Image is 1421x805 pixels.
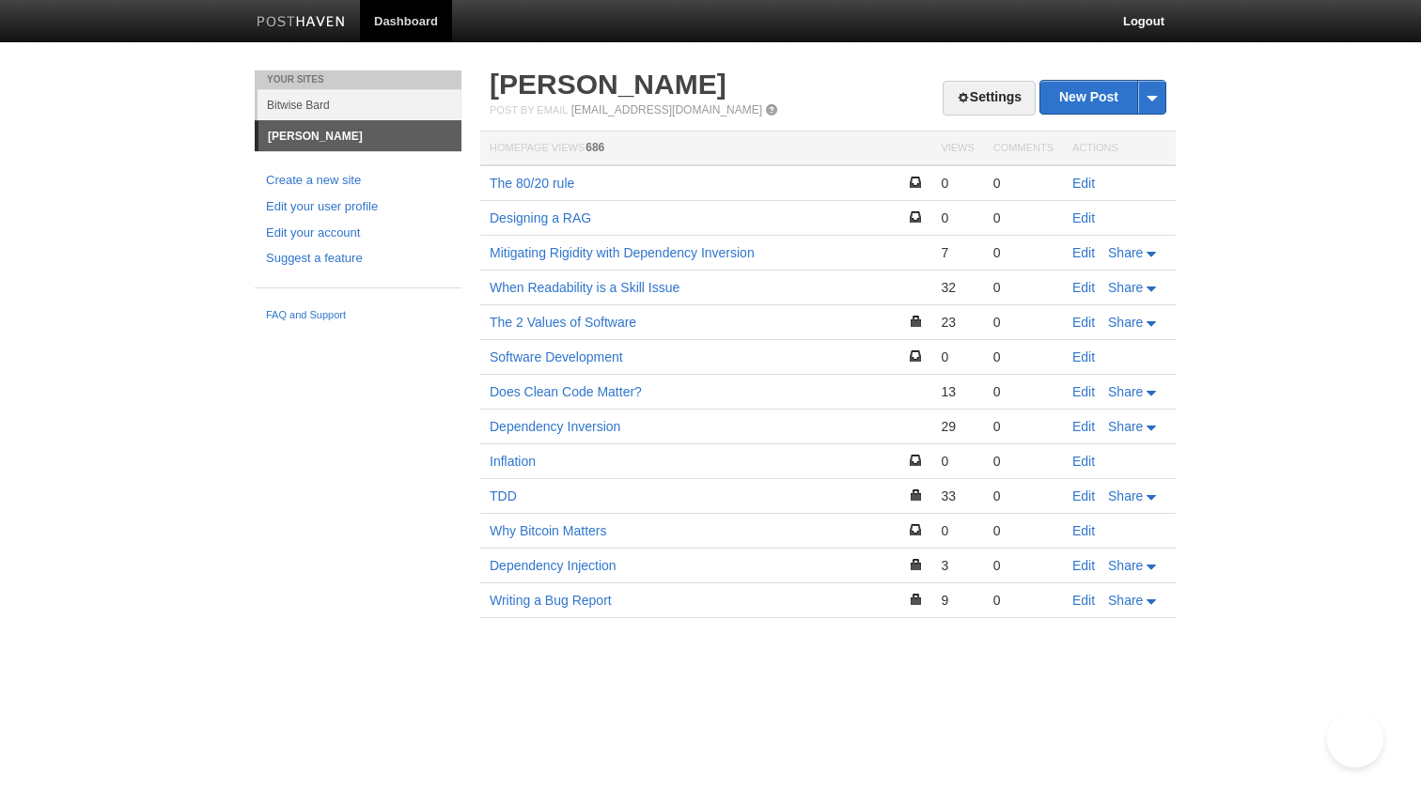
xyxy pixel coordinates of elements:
a: Edit [1072,245,1095,260]
div: 0 [993,314,1054,331]
a: Bitwise Bard [258,89,461,120]
span: Share [1108,593,1143,608]
a: Edit [1072,384,1095,399]
a: Edit [1072,349,1095,364]
a: Edit [1072,210,1095,225]
a: Dependency Inversion [490,419,620,434]
a: Software Development [490,349,623,364]
a: Edit [1072,280,1095,295]
div: 0 [941,522,974,539]
a: Edit [1072,593,1095,608]
th: Views [931,132,983,166]
th: Comments [984,132,1063,166]
a: Create a new site [266,171,450,191]
a: Edit [1072,523,1095,538]
span: Share [1108,419,1143,434]
div: 7 [941,244,974,261]
span: 686 [586,141,604,154]
div: 0 [993,488,1054,504]
div: 32 [941,279,974,296]
a: [EMAIL_ADDRESS][DOMAIN_NAME] [571,103,762,116]
div: 0 [993,418,1054,435]
div: 0 [941,175,974,192]
div: 0 [941,348,974,365]
iframe: Help Scout Beacon - Open [1327,711,1383,767]
a: Edit [1072,176,1095,191]
a: TDD [490,488,517,503]
div: 0 [993,279,1054,296]
div: 0 [993,175,1054,192]
div: 0 [993,592,1054,609]
div: 0 [993,522,1054,539]
th: Actions [1063,132,1176,166]
div: 0 [941,209,974,226]
a: Edit [1072,488,1095,503]
a: Edit your account [266,224,450,243]
div: 23 [941,314,974,331]
a: Edit [1072,419,1095,434]
div: 0 [941,453,974,470]
div: 33 [941,488,974,504]
a: Edit [1072,454,1095,469]
div: 13 [941,383,974,400]
a: Why Bitcoin Matters [490,523,606,538]
a: Edit [1072,558,1095,573]
a: Edit [1072,315,1095,330]
div: 0 [993,383,1054,400]
a: Edit your user profile [266,197,450,217]
a: Does Clean Code Matter? [490,384,642,399]
span: Share [1108,558,1143,573]
div: 0 [993,557,1054,574]
a: The 2 Values of Software [490,315,636,330]
a: Inflation [490,454,536,469]
span: Share [1108,384,1143,399]
a: Writing a Bug Report [490,593,612,608]
div: 0 [993,209,1054,226]
th: Homepage Views [480,132,931,166]
a: FAQ and Support [266,307,450,324]
a: Settings [943,81,1036,116]
div: 3 [941,557,974,574]
img: Posthaven-bar [257,16,346,30]
a: [PERSON_NAME] [490,69,726,100]
a: Designing a RAG [490,210,591,225]
a: New Post [1040,81,1165,114]
a: When Readability is a Skill Issue [490,280,679,295]
div: 0 [993,453,1054,470]
a: Dependency Injection [490,558,617,573]
a: [PERSON_NAME] [258,121,461,151]
div: 0 [993,348,1054,365]
span: Share [1108,280,1143,295]
div: 9 [941,592,974,609]
span: Share [1108,315,1143,330]
span: Share [1108,245,1143,260]
span: Post by Email [490,104,568,116]
div: 29 [941,418,974,435]
a: Mitigating Rigidity with Dependency Inversion [490,245,755,260]
span: Share [1108,488,1143,503]
li: Your Sites [255,70,461,89]
a: The 80/20 rule [490,176,574,191]
div: 0 [993,244,1054,261]
a: Suggest a feature [266,249,450,269]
